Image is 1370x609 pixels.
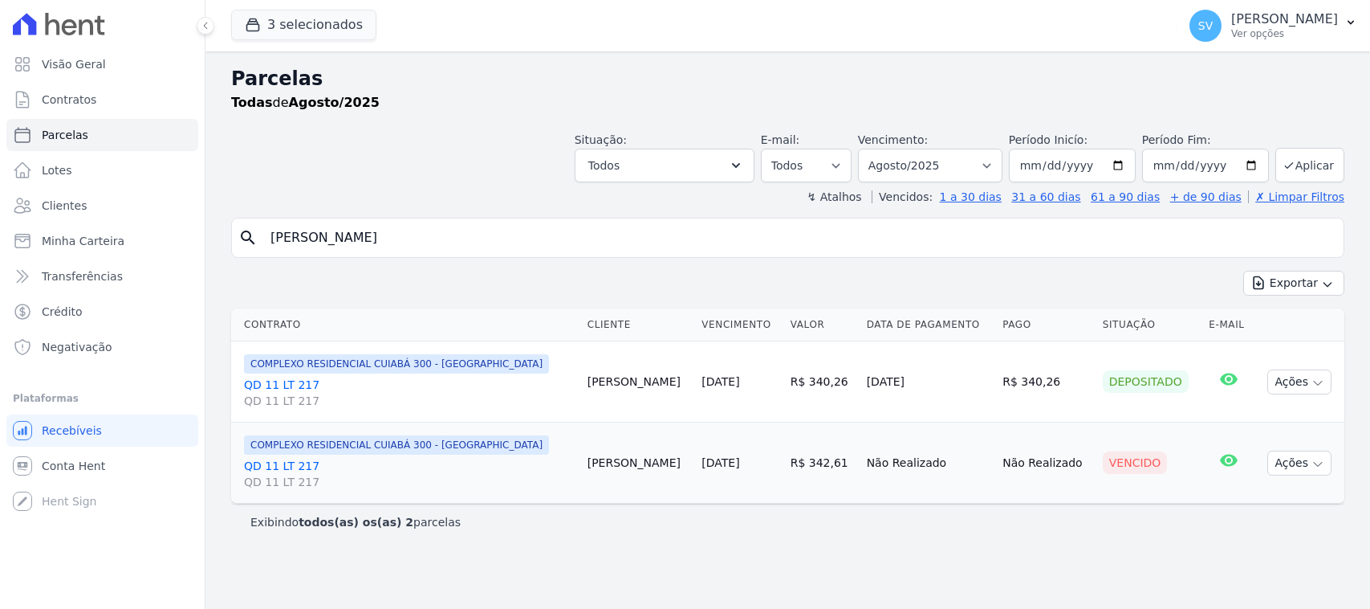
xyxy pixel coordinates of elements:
span: Parcelas [42,127,88,143]
label: Período Fim: [1142,132,1269,149]
p: Ver opções [1231,27,1338,40]
span: Contratos [42,92,96,108]
a: Visão Geral [6,48,198,80]
label: Vencidos: [872,190,933,203]
label: Período Inicío: [1009,133,1087,146]
span: Conta Hent [42,458,105,474]
a: + de 90 dias [1170,190,1242,203]
a: QD 11 LT 217QD 11 LT 217 [244,458,575,490]
th: Pago [996,309,1096,341]
span: QD 11 LT 217 [244,393,575,409]
td: [DATE] [860,341,997,423]
th: Cliente [581,309,696,341]
label: E-mail: [761,133,800,146]
td: R$ 340,26 [784,341,860,423]
a: 1 a 30 dias [940,190,1002,203]
th: Valor [784,309,860,341]
a: Conta Hent [6,450,198,482]
span: Todos [588,156,620,175]
input: Buscar por nome do lote ou do cliente [261,222,1337,254]
button: Ações [1267,370,1331,394]
td: R$ 342,61 [784,423,860,504]
p: de [231,93,380,112]
span: Clientes [42,198,87,214]
label: Situação: [575,133,627,146]
a: Parcelas [6,119,198,151]
div: Vencido [1103,452,1168,474]
i: search [238,228,258,247]
label: Vencimento: [858,133,928,146]
span: Crédito [42,304,83,320]
span: Visão Geral [42,56,106,72]
span: Negativação [42,339,112,355]
p: [PERSON_NAME] [1231,11,1338,27]
th: E-mail [1202,309,1254,341]
a: 31 a 60 dias [1011,190,1080,203]
span: COMPLEXO RESIDENCIAL CUIABÁ 300 - [GEOGRAPHIC_DATA] [244,435,549,455]
iframe: Intercom live chat [16,554,55,593]
button: Todos [575,149,754,182]
span: COMPLEXO RESIDENCIAL CUIABÁ 300 - [GEOGRAPHIC_DATA] [244,354,549,374]
td: Não Realizado [860,423,997,504]
th: Contrato [231,309,581,341]
button: Ações [1267,451,1331,476]
td: [PERSON_NAME] [581,341,696,423]
th: Data de Pagamento [860,309,997,341]
a: [DATE] [701,375,739,388]
th: Vencimento [695,309,783,341]
a: QD 11 LT 217QD 11 LT 217 [244,377,575,409]
td: Não Realizado [996,423,1096,504]
button: 3 selecionados [231,10,376,40]
th: Situação [1096,309,1203,341]
p: Exibindo parcelas [250,514,461,530]
span: Lotes [42,162,72,178]
a: Negativação [6,331,198,363]
a: Minha Carteira [6,225,198,257]
span: Transferências [42,268,123,284]
span: Minha Carteira [42,233,124,249]
b: todos(as) os(as) 2 [299,516,413,529]
h2: Parcelas [231,64,1344,93]
span: SV [1198,20,1213,31]
a: Recebíveis [6,415,198,447]
a: Clientes [6,190,198,222]
strong: Todas [231,95,273,110]
span: Recebíveis [42,423,102,439]
a: 61 a 90 dias [1091,190,1160,203]
a: ✗ Limpar Filtros [1248,190,1344,203]
strong: Agosto/2025 [289,95,380,110]
label: ↯ Atalhos [807,190,861,203]
a: Transferências [6,260,198,292]
a: Lotes [6,154,198,186]
button: SV [PERSON_NAME] Ver opções [1177,3,1370,48]
a: [DATE] [701,456,739,469]
a: Contratos [6,84,198,116]
div: Depositado [1103,370,1189,393]
button: Exportar [1243,271,1344,296]
span: QD 11 LT 217 [244,474,575,490]
button: Aplicar [1275,148,1344,182]
td: [PERSON_NAME] [581,423,696,504]
div: Plataformas [13,389,192,408]
a: Crédito [6,296,198,328]
td: R$ 340,26 [996,341,1096,423]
